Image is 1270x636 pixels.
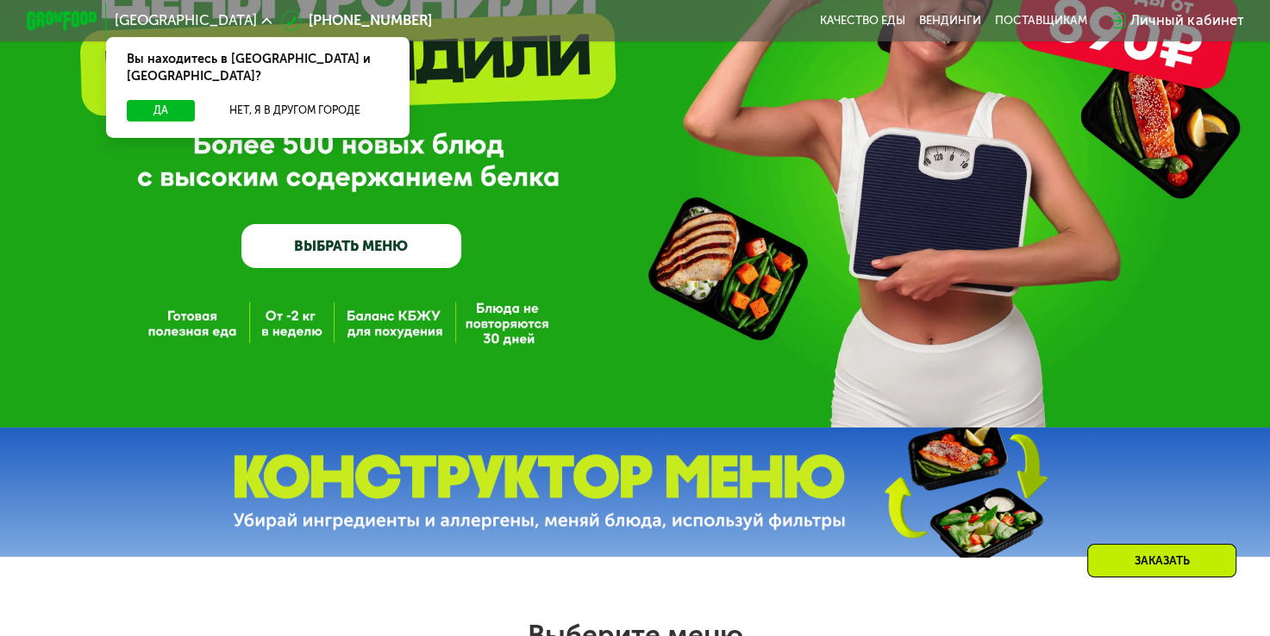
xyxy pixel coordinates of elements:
[1087,544,1236,577] div: Заказать
[995,14,1087,28] div: поставщикам
[820,14,905,28] a: Качество еды
[106,37,410,101] div: Вы находитесь в [GEOGRAPHIC_DATA] и [GEOGRAPHIC_DATA]?
[241,224,461,268] a: ВЫБРАТЬ МЕНЮ
[115,14,257,28] span: [GEOGRAPHIC_DATA]
[202,100,388,122] button: Нет, я в другом городе
[127,100,195,122] button: Да
[281,10,433,32] a: [PHONE_NUMBER]
[1130,10,1243,32] div: Личный кабинет
[919,14,981,28] a: Вендинги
